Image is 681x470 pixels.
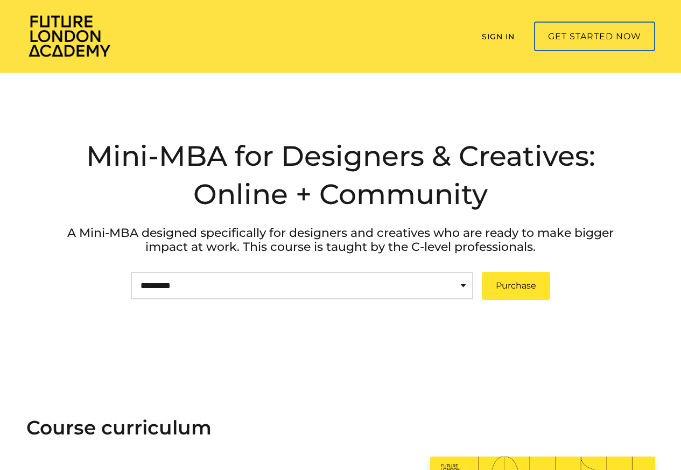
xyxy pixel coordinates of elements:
[26,416,655,439] h2: Course curriculum
[58,137,623,213] h2: Mini-MBA for Designers & Creatives: Online + Community
[58,226,623,255] p: A Mini-MBA designed specifically for designers and creatives who are ready to make bigger impact ...
[534,22,655,51] a: Get started now
[482,32,515,41] a: Sign In
[482,272,550,300] a: Purchase
[26,14,113,58] img: Home Page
